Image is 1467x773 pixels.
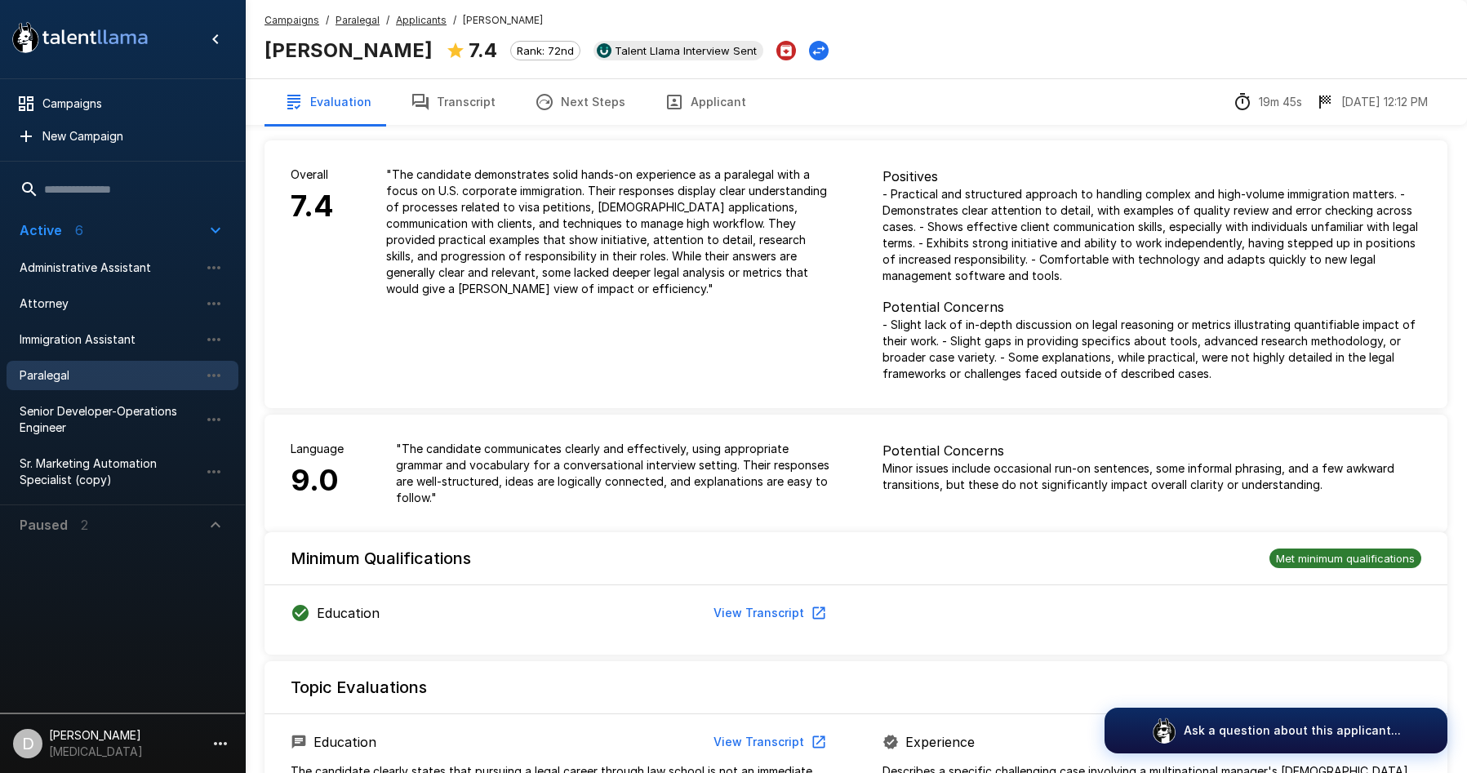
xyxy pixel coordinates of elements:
u: Campaigns [265,14,319,26]
img: logo_glasses@2x.png [1151,717,1177,744]
button: Change Stage [809,41,829,60]
h6: 7.4 [291,183,334,230]
div: The time between starting and completing the interview [1233,92,1302,112]
button: Applicant [645,79,766,125]
p: " The candidate communicates clearly and effectively, using appropriate grammar and vocabulary fo... [396,441,830,506]
p: " The candidate demonstrates solid hands-on experience as a paralegal with a focus on U.S. corpor... [386,167,830,297]
b: [PERSON_NAME] [265,38,433,62]
h6: Topic Evaluations [291,674,427,700]
button: Archive Applicant [776,41,796,60]
button: View Transcript [707,727,830,757]
h6: 9.0 [291,457,344,504]
p: Potential Concerns [882,297,1422,317]
span: / [386,12,389,29]
p: - Practical and structured approach to handling complex and high-volume immigration matters. - De... [882,186,1422,284]
div: The date and time when the interview was completed [1315,92,1428,112]
p: Experience [905,732,975,752]
u: Paralegal [336,14,380,26]
span: Rank: 72nd [511,44,580,57]
p: Ask a question about this applicant... [1184,722,1401,739]
b: 7.4 [469,38,497,62]
span: Met minimum qualifications [1269,552,1421,565]
button: Transcript [391,79,515,125]
p: - Slight lack of in-depth discussion on legal reasoning or metrics illustrating quantifiable impa... [882,317,1422,382]
p: Education [317,603,380,623]
p: Potential Concerns [882,441,1422,460]
button: Evaluation [265,79,391,125]
span: / [326,12,329,29]
button: Ask a question about this applicant... [1105,708,1447,753]
span: [PERSON_NAME] [463,12,543,29]
button: Next Steps [515,79,645,125]
p: 19m 45s [1259,94,1302,110]
p: Overall [291,167,334,183]
div: View profile in UKG [593,41,763,60]
p: Education [313,732,376,752]
h6: Minimum Qualifications [291,545,471,571]
p: Language [291,441,344,457]
span: / [453,12,456,29]
p: Minor issues include occasional run-on sentences, some informal phrasing, and a few awkward trans... [882,460,1422,493]
p: Positives [882,167,1422,186]
p: [DATE] 12:12 PM [1341,94,1428,110]
img: ukg_logo.jpeg [597,43,611,58]
button: View Transcript [707,598,830,629]
span: Talent Llama Interview Sent [608,44,763,57]
u: Applicants [396,14,447,26]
